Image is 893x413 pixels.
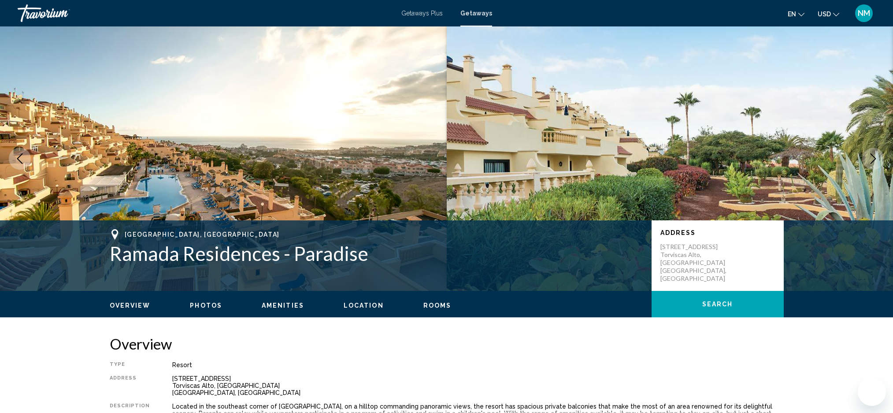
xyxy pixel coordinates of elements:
a: Getaways [460,10,492,17]
div: [STREET_ADDRESS] Torviscas Alto, [GEOGRAPHIC_DATA] [GEOGRAPHIC_DATA], [GEOGRAPHIC_DATA] [172,375,784,396]
button: User Menu [852,4,875,22]
div: Type [110,361,150,368]
button: Previous image [9,148,31,170]
div: Address [110,375,150,396]
button: Photos [190,301,222,309]
a: Travorium [18,4,393,22]
button: Next image [862,148,884,170]
h1: Ramada Residences - Paradise [110,242,643,265]
div: Resort [172,361,784,368]
iframe: Кнопка запуска окна обмена сообщениями [858,378,886,406]
button: Change language [788,7,804,20]
span: USD [818,11,831,18]
span: [GEOGRAPHIC_DATA], [GEOGRAPHIC_DATA] [125,231,280,238]
span: Search [702,301,733,308]
button: Search [652,291,784,317]
button: Location [344,301,384,309]
span: en [788,11,796,18]
button: Change currency [818,7,839,20]
button: Rooms [423,301,452,309]
p: [STREET_ADDRESS] Torviscas Alto, [GEOGRAPHIC_DATA] [GEOGRAPHIC_DATA], [GEOGRAPHIC_DATA] [660,243,731,283]
button: Overview [110,301,151,309]
p: Address [660,229,775,236]
a: Getaways Plus [401,10,443,17]
button: Amenities [262,301,304,309]
h2: Overview [110,335,784,353]
span: NM [858,9,870,18]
